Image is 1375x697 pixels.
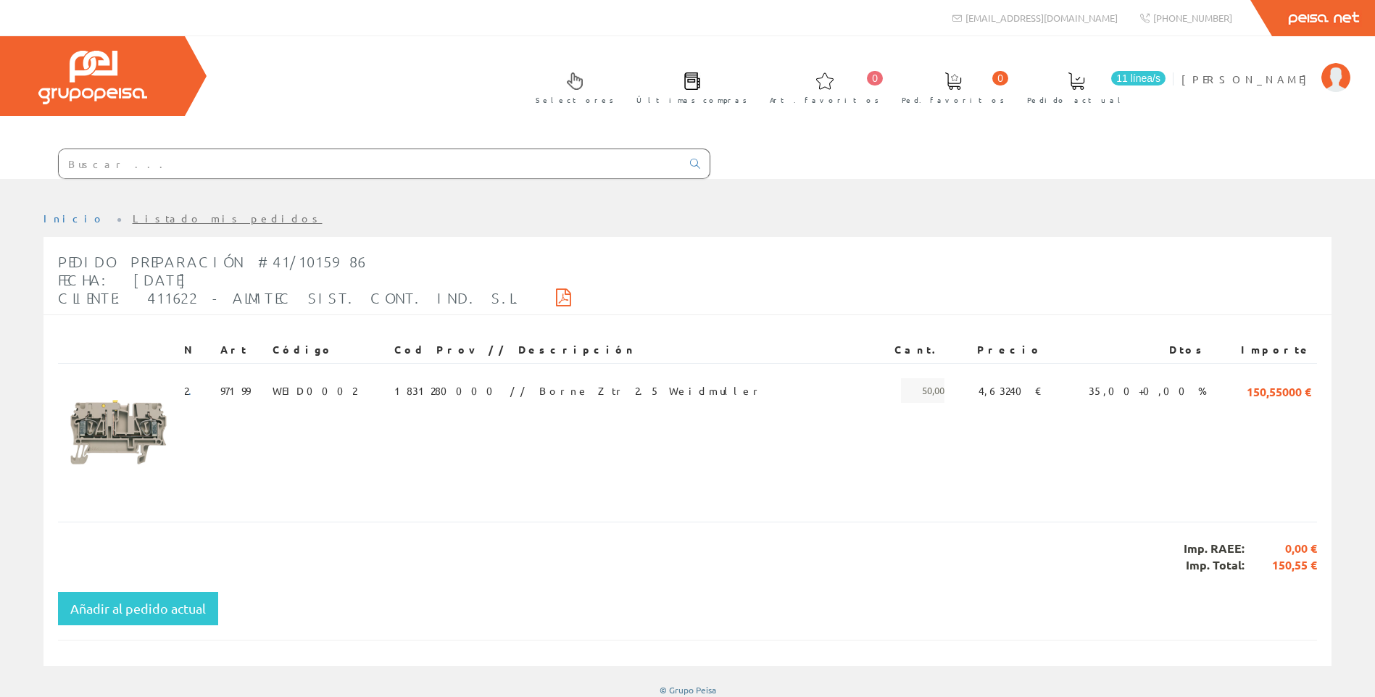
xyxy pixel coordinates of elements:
span: 150,55000 € [1247,378,1311,403]
i: Descargar PDF [556,292,571,302]
span: 35,00+0,00 % [1089,378,1207,403]
img: Foto artículo (150x150) [64,378,173,487]
span: [PERSON_NAME] [1181,72,1314,86]
a: . [188,384,201,397]
img: Grupo Peisa [38,51,147,104]
span: [PHONE_NUMBER] [1153,12,1232,24]
span: 0 [867,71,883,85]
span: [EMAIL_ADDRESS][DOMAIN_NAME] [965,12,1118,24]
a: Listado mis pedidos [133,212,323,225]
th: Dtos [1048,337,1213,363]
span: Ped. favoritos [902,93,1005,107]
span: 0 [992,71,1008,85]
span: WEID0002 [273,378,357,403]
span: 11 línea/s [1111,71,1166,85]
a: 11 línea/s Pedido actual [1013,60,1169,113]
span: Art. favoritos [770,93,879,107]
span: Pedido Preparación #41/1015986 Fecha: [DATE] Cliente: 411622 - ALMITEC SIST. CONT. IND. S.L. [58,253,521,306]
a: [PERSON_NAME] [1181,60,1350,74]
span: 4,63240 € [979,378,1042,403]
input: Buscar ... [59,149,681,178]
th: Código [267,337,389,363]
th: N [178,337,215,363]
span: 97199 [220,378,250,403]
button: Añadir al pedido actual [58,592,218,625]
span: 1831280000 // Borne Ztr 2.5 Weidmuller [394,378,763,403]
span: Pedido actual [1027,93,1126,107]
span: 0,00 € [1245,541,1317,557]
span: Últimas compras [636,93,747,107]
span: 2 [184,378,201,403]
a: Inicio [43,212,105,225]
span: 50,00 [901,378,944,403]
th: Cant. [872,337,950,363]
div: Imp. RAEE: Imp. Total: [58,522,1317,592]
th: Art [215,337,267,363]
a: Selectores [521,60,621,113]
th: Precio [950,337,1048,363]
th: Cod Prov // Descripción [389,337,872,363]
a: Últimas compras [622,60,755,113]
span: Selectores [536,93,614,107]
div: © Grupo Peisa [43,684,1332,696]
th: Importe [1213,337,1317,363]
span: 150,55 € [1245,557,1317,574]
